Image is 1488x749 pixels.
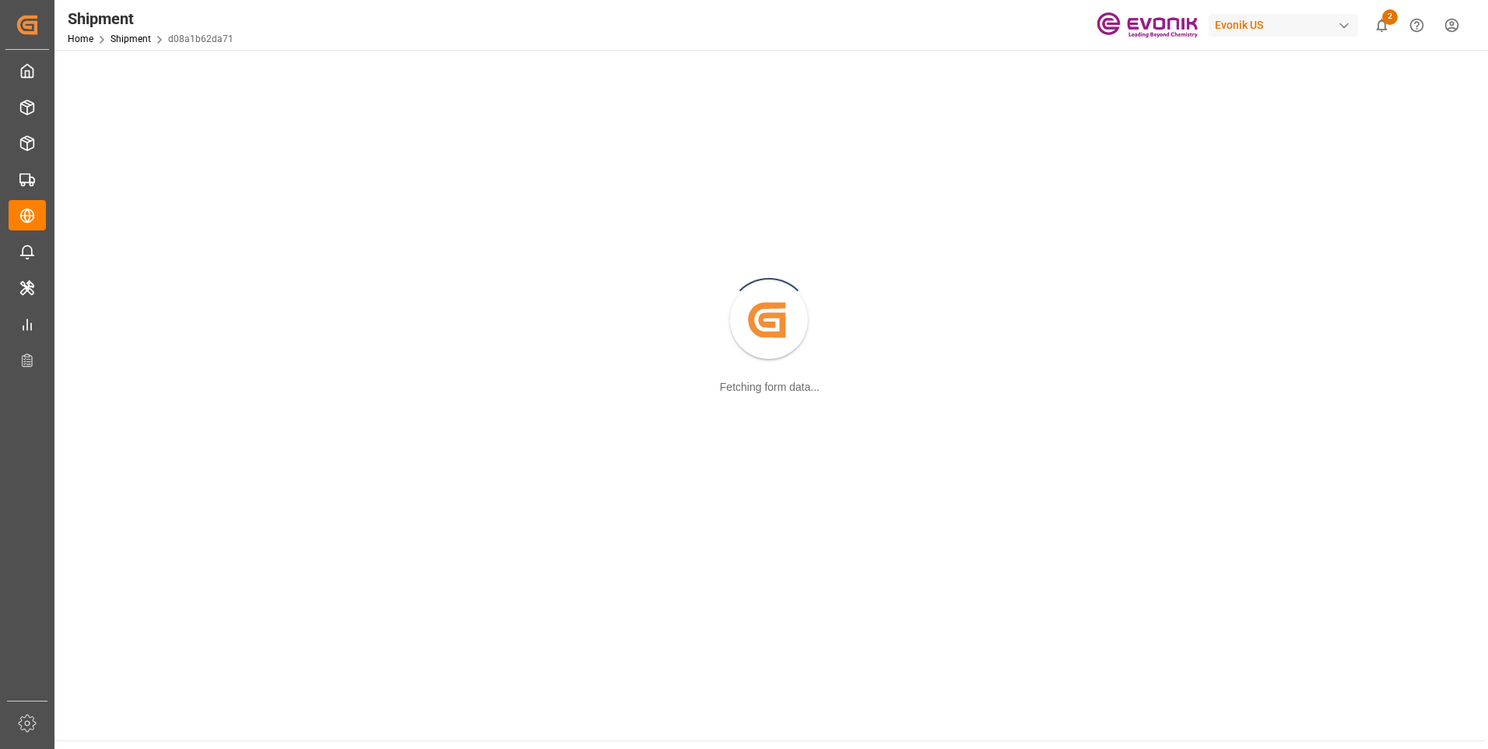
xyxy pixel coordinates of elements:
button: show 2 new notifications [1364,8,1399,43]
div: Evonik US [1209,14,1358,37]
button: Evonik US [1209,10,1364,40]
img: Evonik-brand-mark-Deep-Purple-RGB.jpeg_1700498283.jpeg [1097,12,1198,39]
span: 2 [1382,9,1398,25]
button: Help Center [1399,8,1434,43]
div: Fetching form data... [720,379,819,396]
a: Shipment [111,33,151,44]
div: Shipment [68,7,233,30]
a: Home [68,33,93,44]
